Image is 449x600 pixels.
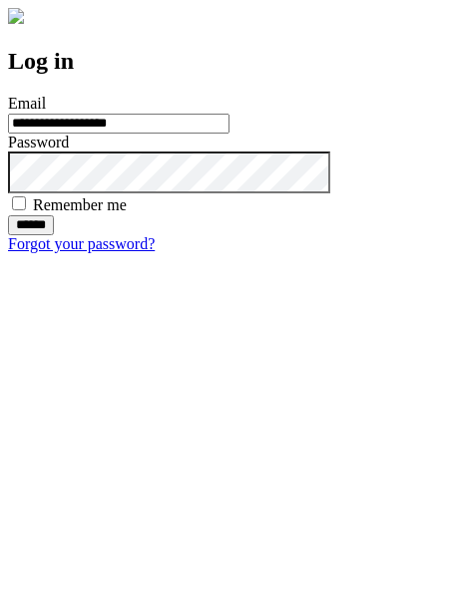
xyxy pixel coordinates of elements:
label: Password [8,134,69,150]
h2: Log in [8,48,441,75]
a: Forgot your password? [8,235,155,252]
label: Remember me [33,196,127,213]
img: logo-4e3dc11c47720685a147b03b5a06dd966a58ff35d612b21f08c02c0306f2b779.png [8,8,24,24]
label: Email [8,95,46,112]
